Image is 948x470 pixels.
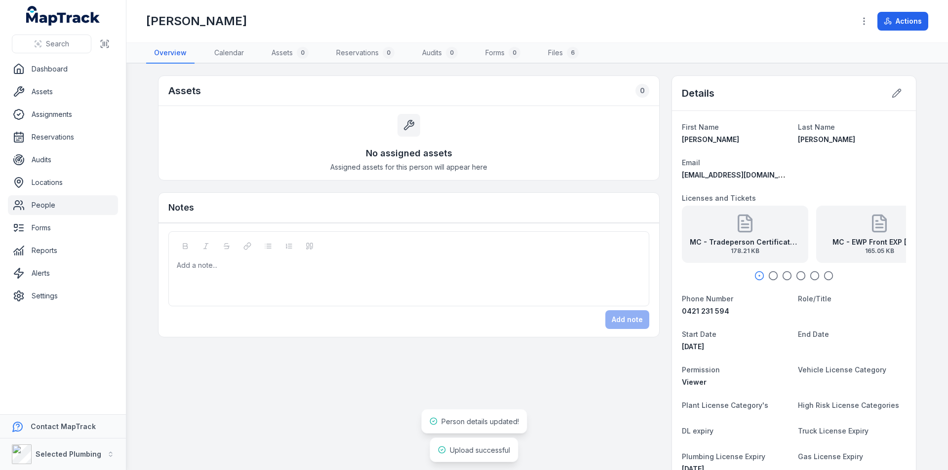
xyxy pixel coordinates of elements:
[690,237,800,247] strong: MC - Tradeperson Certificate Back EXP [DATE]
[8,195,118,215] a: People
[8,286,118,306] a: Settings
[832,237,926,247] strong: MC - EWP Front EXP [DATE]
[682,86,714,100] h2: Details
[682,342,704,351] time: 8/20/2025, 12:00:00 AM
[146,43,195,64] a: Overview
[798,365,886,374] span: Vehicle License Category
[414,43,466,64] a: Audits0
[690,247,800,255] span: 178.21 KB
[8,59,118,79] a: Dashboard
[441,417,519,426] span: Person details updated!
[682,158,700,167] span: Email
[798,294,831,303] span: Role/Title
[146,13,247,29] h1: [PERSON_NAME]
[446,47,458,59] div: 0
[682,171,801,179] span: [EMAIL_ADDRESS][DOMAIN_NAME]
[46,39,69,49] span: Search
[798,123,835,131] span: Last Name
[877,12,928,31] button: Actions
[383,47,395,59] div: 0
[330,162,487,172] span: Assigned assets for this person will appear here
[682,330,716,338] span: Start Date
[297,47,309,59] div: 0
[8,218,118,238] a: Forms
[26,6,100,26] a: MapTrack
[8,82,118,102] a: Assets
[682,401,768,409] span: Plant License Category's
[8,263,118,283] a: Alerts
[540,43,587,64] a: Files6
[682,194,756,202] span: Licenses and Tickets
[206,43,252,64] a: Calendar
[12,35,91,53] button: Search
[328,43,402,64] a: Reservations0
[832,247,926,255] span: 165.05 KB
[31,422,96,431] strong: Contact MapTrack
[477,43,528,64] a: Forms0
[682,294,733,303] span: Phone Number
[682,342,704,351] span: [DATE]
[682,365,720,374] span: Permission
[509,47,520,59] div: 0
[682,378,707,386] span: Viewer
[168,84,201,98] h2: Assets
[8,105,118,124] a: Assignments
[635,84,649,98] div: 0
[8,127,118,147] a: Reservations
[682,427,713,435] span: DL expiry
[36,450,101,458] strong: Selected Plumbing
[366,146,452,160] h3: No assigned assets
[264,43,316,64] a: Assets0
[8,173,118,192] a: Locations
[682,452,765,461] span: Plumbing License Expiry
[682,123,719,131] span: First Name
[450,446,510,454] span: Upload successful
[798,135,855,144] span: [PERSON_NAME]
[8,241,118,260] a: Reports
[798,330,829,338] span: End Date
[8,150,118,170] a: Audits
[567,47,579,59] div: 6
[682,307,729,315] span: 0421 231 594
[168,201,194,215] h3: Notes
[798,401,899,409] span: High Risk License Categories
[798,452,863,461] span: Gas License Expiry
[798,427,869,435] span: Truck License Expiry
[682,135,739,144] span: [PERSON_NAME]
